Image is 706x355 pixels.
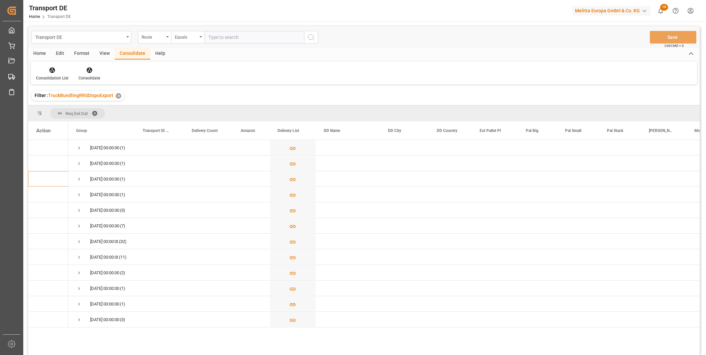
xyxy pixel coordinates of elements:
div: Consolidate [115,48,150,59]
div: [DATE] 00:00:00 [90,218,119,234]
div: View [94,48,115,59]
div: Press SPACE to select this row. [28,296,68,312]
div: Press SPACE to select this row. [28,281,68,296]
span: (3) [120,312,125,327]
span: Delivery List [278,128,299,133]
div: Melitta Europa GmbH & Co. KG [572,6,650,16]
div: Home [28,48,51,59]
span: (1) [120,140,125,156]
span: Delivery Count [192,128,218,133]
span: (11) [119,250,127,265]
button: open menu [138,31,171,44]
div: Format [69,48,94,59]
div: [DATE] 00:00:00 [90,156,119,171]
div: Edit [51,48,69,59]
span: (1) [120,187,125,202]
input: Type to search [204,31,304,44]
div: Press SPACE to select this row. [28,156,68,171]
span: Amazon [241,128,255,133]
span: Filter : [35,93,48,98]
div: Press SPACE to select this row. [28,187,68,202]
div: [DATE] 00:00:00 [90,203,119,218]
div: [DATE] 00:00:00 [90,234,118,249]
span: Req Del Dat [65,111,88,116]
button: Save [650,31,696,44]
span: (3) [120,203,125,218]
span: [PERSON_NAME] [649,128,672,133]
span: Transport ID Logward [143,128,170,133]
span: TruckBundlingRRSDispoExport [48,93,113,98]
span: Ctrl/CMD + S [664,43,684,48]
span: 18 [660,4,668,11]
div: Transport DE [35,33,124,41]
div: Transport DE [29,3,71,13]
button: show 18 new notifications [653,3,668,18]
div: Press SPACE to select this row. [28,140,68,156]
button: search button [304,31,318,44]
span: (2) [120,265,125,281]
span: Pal Stack [607,128,623,133]
div: [DATE] 00:00:00 [90,281,119,296]
span: Pal Big [526,128,538,133]
div: [DATE] 00:00:00 [90,172,119,187]
span: DD Country [437,128,457,133]
div: ✕ [116,93,121,99]
div: Route [142,33,164,40]
span: (1) [120,172,125,187]
div: [DATE] 00:00:00 [90,312,119,327]
div: [DATE] 00:00:00 [90,296,119,312]
span: Est Pallet Pl [480,128,501,133]
div: Press SPACE to select this row. [28,171,68,187]
span: (7) [120,218,125,234]
a: Home [29,14,40,19]
button: open menu [171,31,204,44]
div: Consolidate [78,75,100,81]
div: Press SPACE to select this row. [28,249,68,265]
button: Melitta Europa GmbH & Co. KG [572,4,653,17]
span: Group [76,128,87,133]
div: Press SPACE to select this row. [28,234,68,249]
div: Press SPACE to select this row. [28,265,68,281]
span: Pal Small [565,128,581,133]
span: (32) [119,234,127,249]
button: open menu [32,31,131,44]
span: (1) [120,281,125,296]
div: Action [36,128,51,134]
button: Help Center [668,3,683,18]
span: (1) [120,156,125,171]
div: [DATE] 00:00:00 [90,250,118,265]
div: Help [150,48,170,59]
div: [DATE] 00:00:00 [90,140,119,156]
div: [DATE] 00:00:00 [90,265,119,281]
span: DD Name [324,128,340,133]
span: DD City [388,128,401,133]
div: Press SPACE to select this row. [28,202,68,218]
div: [DATE] 00:00:00 [90,187,119,202]
div: Consolidation List [36,75,68,81]
span: (1) [120,296,125,312]
div: Press SPACE to select this row. [28,312,68,327]
div: Press SPACE to select this row. [28,218,68,234]
div: Equals [175,33,197,40]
